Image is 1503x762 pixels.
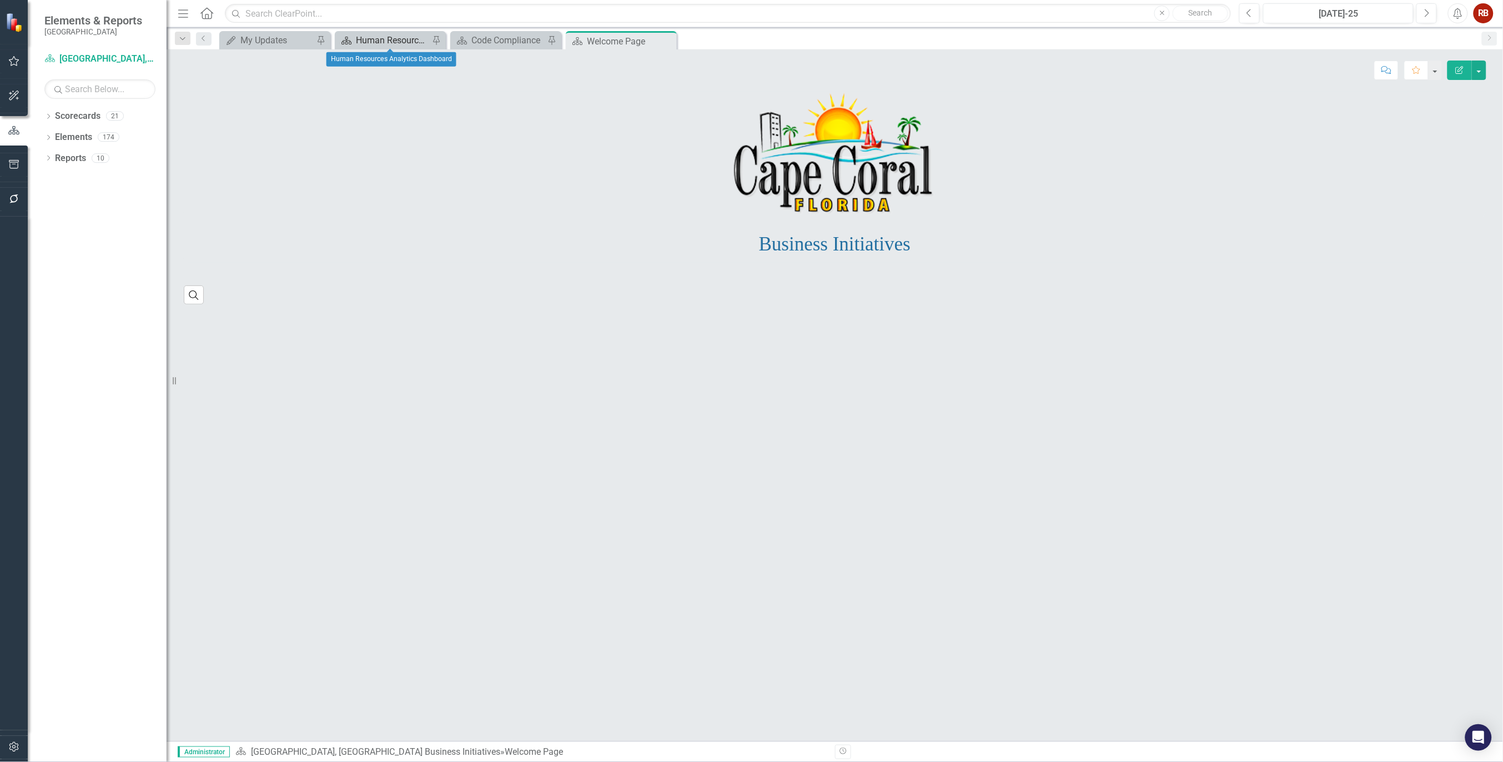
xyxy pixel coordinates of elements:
[178,746,230,758] span: Administrator
[1173,6,1228,21] button: Search
[235,746,827,759] div: »
[6,13,25,32] img: ClearPoint Strategy
[92,153,109,163] div: 10
[44,27,142,36] small: [GEOGRAPHIC_DATA]
[1465,724,1492,751] div: Open Intercom Messenger
[44,79,155,99] input: Search Below...
[55,152,86,165] a: Reports
[326,52,456,67] div: Human Resources Analytics Dashboard
[1189,8,1213,17] span: Search
[356,33,429,47] div: Human Resources Analytics Dashboard
[240,33,314,47] div: My Updates
[225,4,1231,23] input: Search ClearPoint...
[106,112,124,121] div: 21
[505,746,563,757] div: Welcome Page
[1474,3,1494,23] button: RB
[44,53,155,66] a: [GEOGRAPHIC_DATA], [GEOGRAPHIC_DATA] Business Initiatives
[587,34,674,48] div: Welcome Page
[759,233,911,255] span: Business Initiatives
[251,746,500,757] a: [GEOGRAPHIC_DATA], [GEOGRAPHIC_DATA] Business Initiatives
[733,92,936,216] img: Cape Coral, FL -- Logo
[44,14,142,27] span: Elements & Reports
[55,110,100,123] a: Scorecards
[222,33,314,47] a: My Updates
[471,33,545,47] div: Code Compliance
[338,33,429,47] a: Human Resources Analytics Dashboard
[453,33,545,47] a: Code Compliance
[55,131,92,144] a: Elements
[1267,7,1410,21] div: [DATE]-25
[98,133,119,142] div: 174
[1263,3,1414,23] button: [DATE]-25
